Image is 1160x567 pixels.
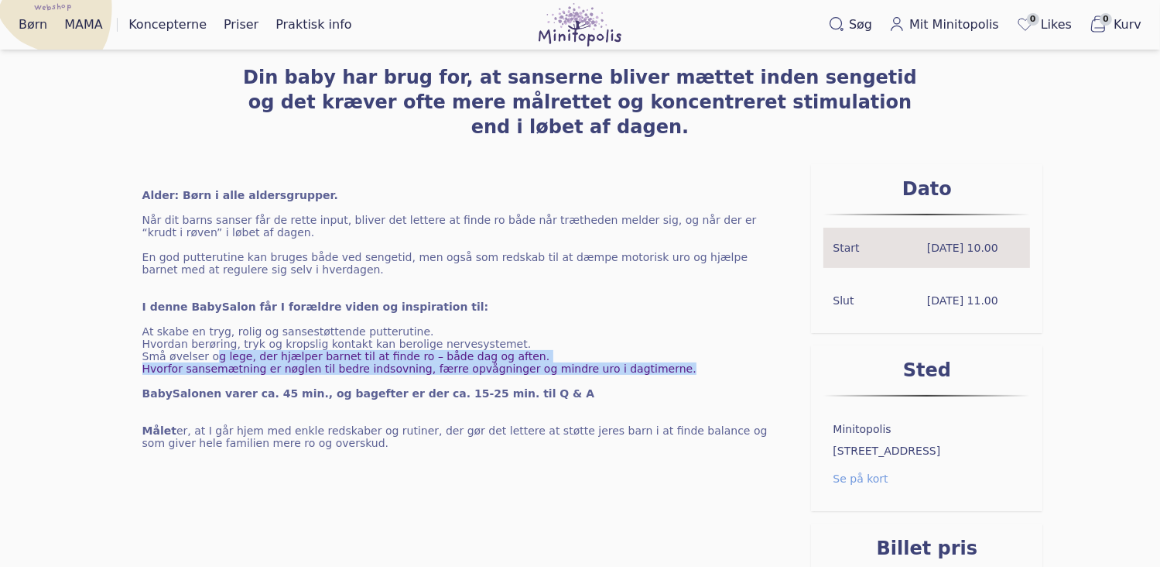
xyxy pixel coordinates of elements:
h3: Billet pris [823,536,1030,561]
p: At skabe en tryg, rolig og sansestøttende putterutine. [142,325,787,338]
p: Små øvelser og lege, der hjælper barnet til at finde ro – både dag og aften. [142,350,787,363]
button: Søg [823,12,878,37]
span: Søg [849,15,872,34]
strong: Målet [142,424,176,437]
span: 0 [1100,13,1112,26]
span: Minitopolis [833,421,1021,437]
a: Koncepterne [122,12,213,37]
p: Hvordan berøring, tryk og kropslig kontakt kan berolige nervesystemet. [142,338,787,350]
img: Minitopolis logo [539,3,621,46]
a: Praktisk info [269,12,358,37]
a: Børn [12,12,53,37]
span: Mit Minitopolis [909,15,999,34]
strong: Alder: Børn i alle aldersgrupper. [142,189,338,201]
p: er, at I går hjem med enkle redskaber og rutiner, der gør det lettere at støtte jeres barn i at f... [142,424,787,449]
span: [STREET_ADDRESS] [833,443,1021,459]
span: Slut [833,293,926,308]
a: Mit Minitopolis [883,12,1005,37]
a: Se på kort [833,471,888,486]
span: 0 [1027,13,1039,26]
p: Hvorfor sansemætning er nøglen til bedre indsovning, færre opvågninger og mindre uro i dagtimerne. [142,363,787,375]
span: [DATE] 11.00 [927,293,1021,308]
button: 0Kurv [1083,12,1148,38]
span: Kurv [1114,15,1141,34]
span: Start [833,240,926,256]
span: Likes [1041,15,1072,34]
a: 0Likes [1010,12,1078,38]
h3: Dato [823,177,1030,201]
p: En god putterutine kan bruges både ved sengetid, men også som redskab til at dæmpe motorisk uro o... [142,251,787,276]
strong: BabySalonen varer ca. 45 min., og bagefter er der ca. 15-25 min. til Q & A [142,387,595,400]
strong: I denne BabySalon får I forældre viden og inspiration til: [142,301,489,313]
h3: Sted [823,358,1030,383]
a: MAMA [58,12,109,37]
h3: Din baby har brug for, at sanserne bliver mættet inden sengetid og det kræver ofte mere målrettet... [234,65,927,139]
p: Når dit barns sanser får de rette input, bliver det lettere at finde ro både når trætheden melder... [142,214,787,239]
span: [DATE] 10.00 [927,240,1021,256]
a: Priser [217,12,265,37]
